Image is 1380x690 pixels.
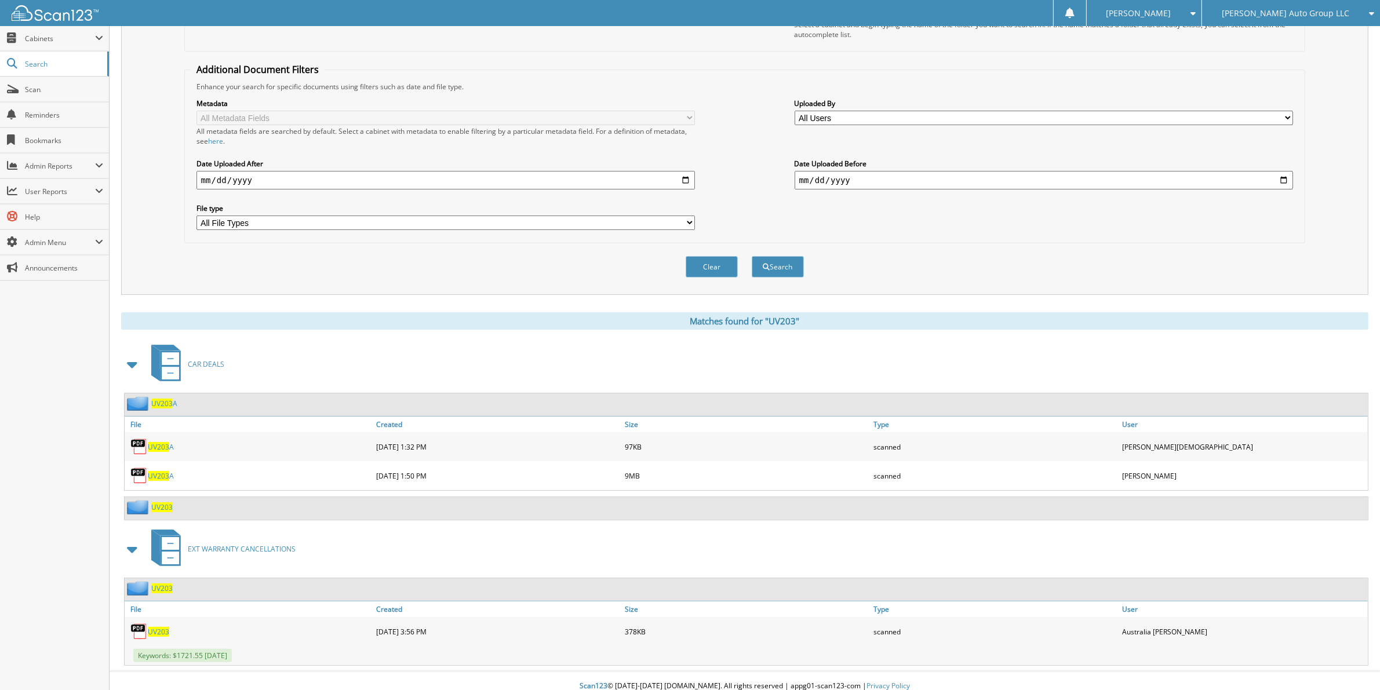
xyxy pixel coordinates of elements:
img: PDF.png [130,623,148,640]
a: here [208,136,223,146]
span: Admin Reports [25,161,95,171]
div: [DATE] 3:56 PM [373,620,622,643]
button: Clear [686,256,738,278]
a: Size [622,601,871,617]
img: folder2.png [127,500,151,514]
div: 9MB [622,464,871,487]
img: folder2.png [127,581,151,596]
div: scanned [871,435,1119,458]
a: File [125,601,373,617]
a: UV203 [148,627,169,637]
div: 378KB [622,620,871,643]
span: EXT WARRANTY CANCELLATIONS [188,544,296,554]
a: Created [373,601,622,617]
span: Cabinets [25,34,95,43]
div: [PERSON_NAME] [1119,464,1368,487]
span: Scan [25,85,103,94]
input: end [795,171,1294,189]
label: File type [196,203,696,213]
a: File [125,417,373,432]
a: UV203A [148,442,174,452]
a: Size [622,417,871,432]
label: Metadata [196,98,696,108]
span: Admin Menu [25,238,95,247]
img: PDF.png [130,467,148,484]
label: Uploaded By [795,98,1294,108]
span: [PERSON_NAME] Auto Group LLC [1222,10,1349,17]
span: CAR DEALS [188,359,224,369]
img: scan123-logo-white.svg [12,5,99,21]
a: UV203 [151,583,173,593]
span: Reminders [25,110,103,120]
div: All metadata fields are searched by default. Select a cabinet with metadata to enable filtering b... [196,126,696,146]
span: Bookmarks [25,136,103,145]
img: PDF.png [130,438,148,455]
div: 97KB [622,435,871,458]
label: Date Uploaded Before [795,159,1294,169]
a: User [1119,601,1368,617]
div: [DATE] 1:50 PM [373,464,622,487]
div: [PERSON_NAME][DEMOGRAPHIC_DATA] [1119,435,1368,458]
button: Search [752,256,804,278]
span: [PERSON_NAME] [1106,10,1171,17]
input: start [196,171,696,189]
img: folder2.png [127,396,151,411]
div: Australia [PERSON_NAME] [1119,620,1368,643]
div: scanned [871,620,1119,643]
a: Type [871,417,1119,432]
span: UV203 [151,399,173,408]
span: Search [25,59,101,69]
a: UV203A [151,399,177,408]
iframe: Chat Widget [1322,634,1380,690]
span: Announcements [25,263,103,273]
span: Help [25,212,103,222]
a: CAR DEALS [144,341,224,387]
div: Enhance your search for specific documents using filters such as date and file type. [191,82,1299,92]
a: User [1119,417,1368,432]
div: Select a cabinet and begin typing the name of the folder you want to search in. If the name match... [795,20,1294,39]
a: Type [871,601,1119,617]
div: scanned [871,464,1119,487]
label: Date Uploaded After [196,159,696,169]
div: Matches found for "UV203" [121,312,1368,330]
a: UV203A [148,471,174,481]
a: Created [373,417,622,432]
a: UV203 [151,502,173,512]
span: UV203 [148,471,169,481]
div: [DATE] 1:32 PM [373,435,622,458]
legend: Additional Document Filters [191,63,325,76]
span: Keywords: $1721.55 [DATE] [133,649,232,662]
a: EXT WARRANTY CANCELLATIONS [144,526,296,572]
span: User Reports [25,187,95,196]
span: UV203 [148,442,169,452]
